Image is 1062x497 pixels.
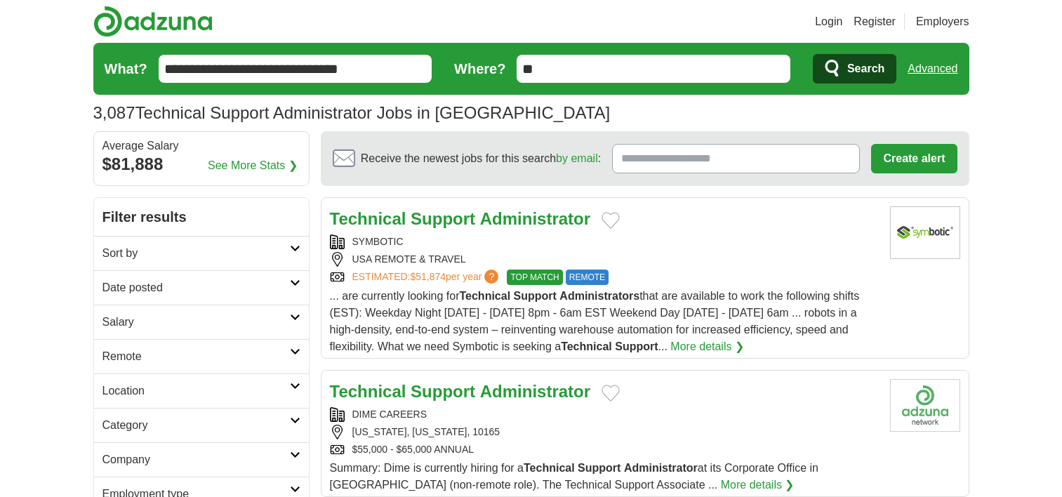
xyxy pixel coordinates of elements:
h2: Date posted [102,279,290,296]
a: See More Stats ❯ [208,157,298,174]
strong: Support [615,340,658,352]
a: Employers [916,13,969,30]
strong: Technical [330,382,406,401]
img: Company logo [890,379,960,432]
h1: Technical Support Administrator Jobs in [GEOGRAPHIC_DATA] [93,103,611,122]
a: More details ❯ [670,338,744,355]
span: REMOTE [566,270,609,285]
label: Where? [454,58,505,79]
a: Remote [94,339,309,373]
a: Sort by [94,236,309,270]
span: ... are currently looking for that are available to work the following shifts (EST): Weekday Nigh... [330,290,860,352]
strong: Support [578,462,620,474]
strong: Support [411,209,475,228]
a: Company [94,442,309,477]
span: ? [484,270,498,284]
strong: Technical [459,290,510,302]
h2: Remote [102,348,290,365]
strong: Technical [524,462,575,474]
div: $81,888 [102,152,300,177]
h2: Category [102,417,290,434]
strong: Administrator [624,462,698,474]
strong: Technical [330,209,406,228]
strong: Administrators [559,290,639,302]
h2: Filter results [94,198,309,236]
button: Add to favorite jobs [602,385,620,402]
a: Register [854,13,896,30]
span: 3,087 [93,100,135,126]
div: [US_STATE], [US_STATE], 10165 [330,425,879,439]
div: $55,000 - $65,000 ANNUAL [330,442,879,457]
img: Adzuna logo [93,6,213,37]
div: USA REMOTE & TRAVEL [330,252,879,267]
strong: Administrator [480,209,590,228]
button: Add to favorite jobs [602,212,620,229]
a: Category [94,408,309,442]
strong: Support [514,290,557,302]
strong: Support [411,382,475,401]
a: Technical Support Administrator [330,382,591,401]
h2: Location [102,383,290,399]
span: Receive the newest jobs for this search : [361,150,601,167]
a: More details ❯ [721,477,795,493]
a: Date posted [94,270,309,305]
div: Average Salary [102,140,300,152]
h2: Sort by [102,245,290,262]
a: Salary [94,305,309,339]
div: DIME CAREERS [330,407,879,422]
strong: Technical [561,340,612,352]
a: by email [556,152,598,164]
span: $51,874 [410,271,446,282]
label: What? [105,58,147,79]
span: Summary: Dime is currently hiring for a at its Corporate Office in [GEOGRAPHIC_DATA] (non-remote ... [330,462,819,491]
h2: Company [102,451,290,468]
a: Technical Support Administrator [330,209,591,228]
a: Location [94,373,309,408]
strong: Administrator [480,382,590,401]
span: TOP MATCH [507,270,562,285]
a: SYMBOTIC [352,236,404,247]
a: ESTIMATED:$51,874per year? [352,270,502,285]
h2: Salary [102,314,290,331]
a: Login [815,13,842,30]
